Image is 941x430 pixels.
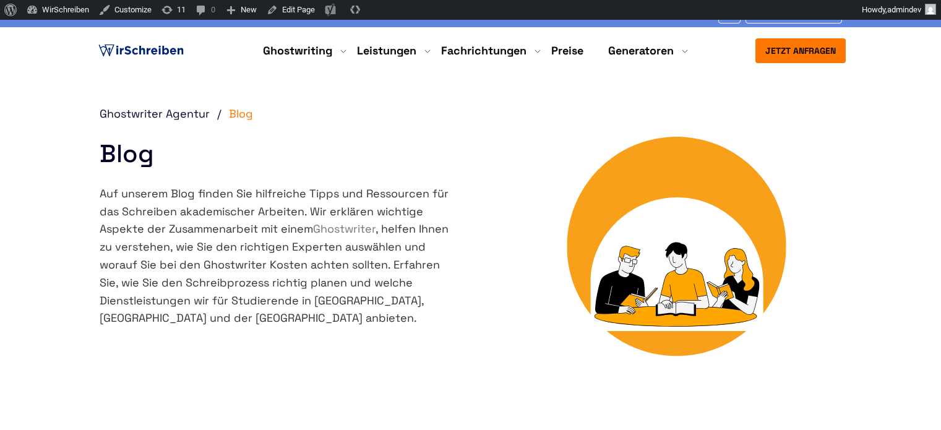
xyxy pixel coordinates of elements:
[100,106,226,121] a: Ghostwriter Agentur
[608,43,674,58] a: Generatoren
[755,38,846,63] button: Jetzt anfragen
[533,105,842,415] img: Blog
[887,5,921,14] span: admindev
[313,221,376,236] a: Ghostwriter
[263,43,332,58] a: Ghostwriting
[100,185,458,327] div: Auf unserem Blog finden Sie hilfreiche Tipps und Ressourcen für das Schreiben akademischer Arbeit...
[100,142,458,166] h1: Blog
[441,43,526,58] a: Fachrichtungen
[357,43,416,58] a: Leistungen
[229,106,253,121] span: Blog
[96,41,186,60] img: logo ghostwriter-österreich
[551,43,583,58] a: Preise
